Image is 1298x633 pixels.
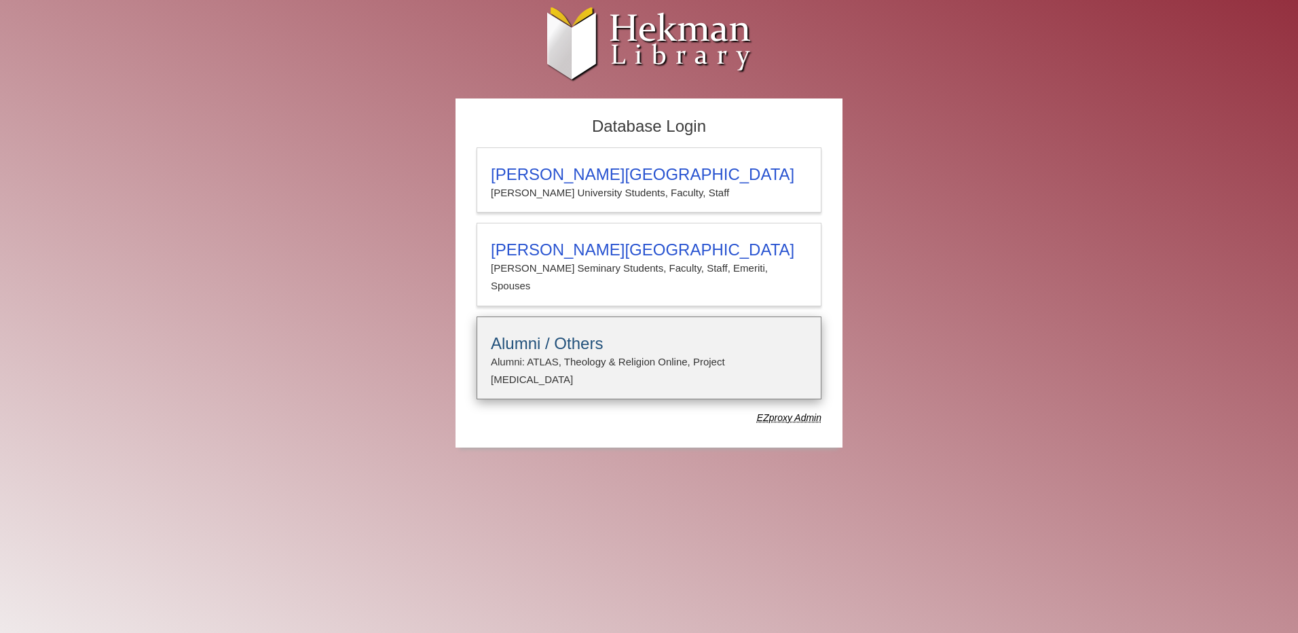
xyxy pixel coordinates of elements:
summary: Alumni / OthersAlumni: ATLAS, Theology & Religion Online, Project [MEDICAL_DATA] [491,334,807,389]
h3: [PERSON_NAME][GEOGRAPHIC_DATA] [491,165,807,184]
p: [PERSON_NAME] Seminary Students, Faculty, Staff, Emeriti, Spouses [491,259,807,295]
dfn: Use Alumni login [757,412,821,423]
a: [PERSON_NAME][GEOGRAPHIC_DATA][PERSON_NAME] University Students, Faculty, Staff [477,147,821,213]
h3: Alumni / Others [491,334,807,353]
h2: Database Login [470,113,828,141]
p: [PERSON_NAME] University Students, Faculty, Staff [491,184,807,202]
h3: [PERSON_NAME][GEOGRAPHIC_DATA] [491,240,807,259]
p: Alumni: ATLAS, Theology & Religion Online, Project [MEDICAL_DATA] [491,353,807,389]
a: [PERSON_NAME][GEOGRAPHIC_DATA][PERSON_NAME] Seminary Students, Faculty, Staff, Emeriti, Spouses [477,223,821,306]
